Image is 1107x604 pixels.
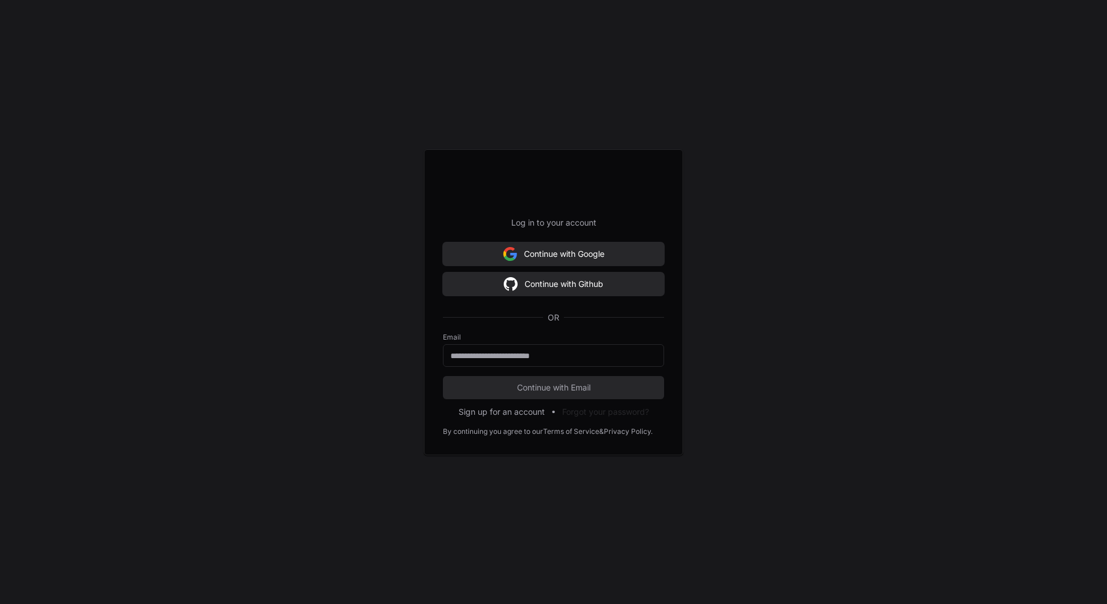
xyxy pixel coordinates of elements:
[443,272,664,296] button: Continue with Github
[604,427,653,436] a: Privacy Policy.
[443,427,543,436] div: By continuing you agree to our
[443,242,664,266] button: Continue with Google
[503,242,517,266] img: Sign in with google
[443,376,664,399] button: Continue with Email
[543,312,564,323] span: OR
[459,406,545,418] button: Sign up for an account
[504,272,518,296] img: Sign in with google
[543,427,599,436] a: Terms of Service
[443,382,664,393] span: Continue with Email
[599,427,604,436] div: &
[443,333,664,342] label: Email
[562,406,649,418] button: Forgot your password?
[443,217,664,229] p: Log in to your account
